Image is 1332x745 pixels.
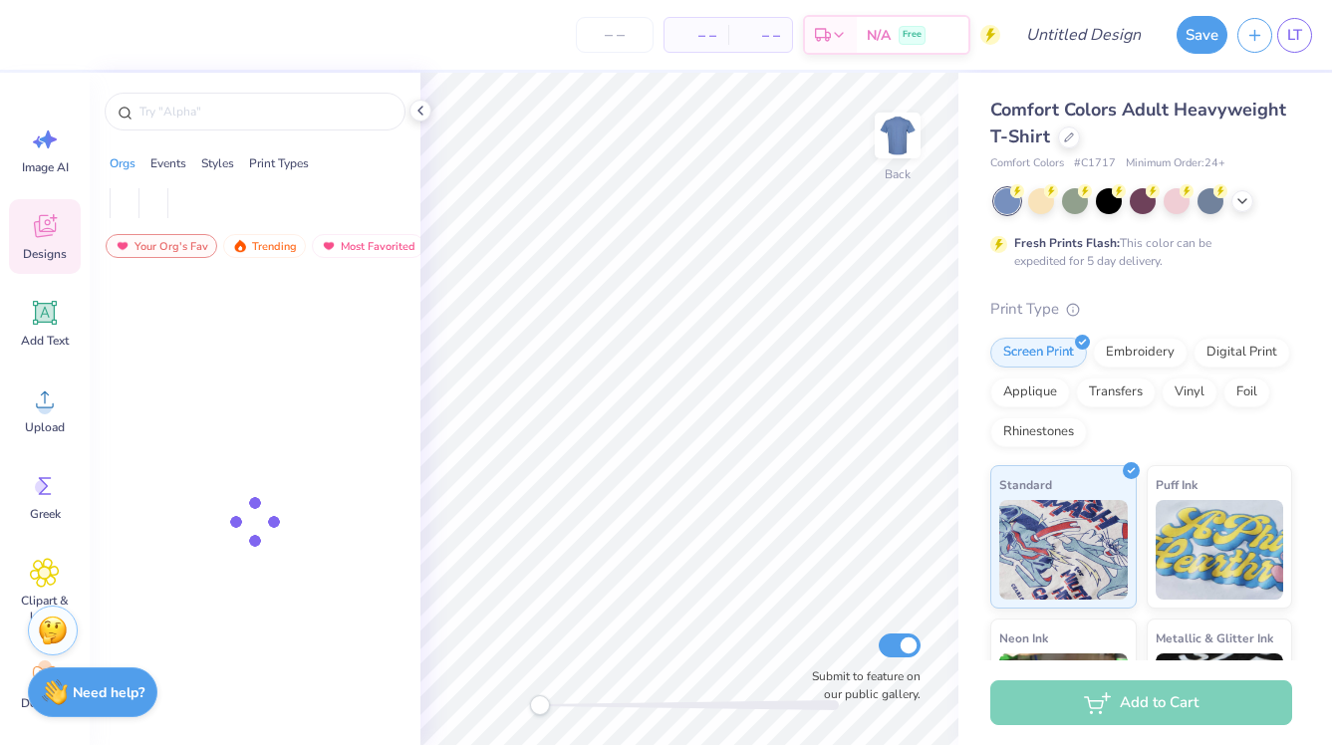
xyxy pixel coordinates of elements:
div: Styles [201,154,234,172]
img: Standard [999,500,1128,600]
img: most_fav.gif [115,239,131,253]
span: Standard [999,474,1052,495]
div: This color can be expedited for 5 day delivery. [1014,234,1259,270]
div: Screen Print [990,338,1087,368]
img: trending.gif [232,239,248,253]
div: Back [885,165,911,183]
span: Neon Ink [999,627,1048,648]
img: Back [878,116,918,155]
div: Events [150,154,186,172]
div: Print Type [990,298,1292,321]
div: Trending [223,234,306,258]
span: Comfort Colors Adult Heavyweight T-Shirt [990,98,1286,148]
label: Submit to feature on our public gallery. [801,667,921,703]
span: Add Text [21,333,69,349]
input: Try "Alpha" [137,102,393,122]
div: Digital Print [1194,338,1290,368]
strong: Fresh Prints Flash: [1014,235,1120,251]
a: LT [1277,18,1312,53]
strong: Need help? [73,683,144,702]
span: Puff Ink [1156,474,1198,495]
span: # C1717 [1074,155,1116,172]
div: Print Types [249,154,309,172]
span: Upload [25,419,65,435]
span: – – [676,25,716,46]
span: Minimum Order: 24 + [1126,155,1225,172]
img: Puff Ink [1156,500,1284,600]
input: – – [576,17,654,53]
span: N/A [867,25,891,46]
span: Clipart & logos [12,593,78,624]
span: Designs [23,246,67,262]
div: Your Org's Fav [106,234,217,258]
div: Accessibility label [530,695,550,715]
div: Rhinestones [990,417,1087,447]
span: Metallic & Glitter Ink [1156,627,1273,648]
span: Greek [30,506,61,522]
img: most_fav.gif [321,239,337,253]
div: Foil [1223,377,1270,407]
div: Applique [990,377,1070,407]
div: Transfers [1076,377,1156,407]
span: – – [740,25,780,46]
button: Save [1177,16,1227,54]
div: Most Favorited [312,234,424,258]
div: Vinyl [1162,377,1217,407]
input: Untitled Design [1010,15,1157,55]
span: Free [903,28,922,42]
div: Embroidery [1093,338,1188,368]
div: Orgs [110,154,135,172]
span: LT [1287,24,1302,47]
span: Decorate [21,695,69,711]
span: Comfort Colors [990,155,1064,172]
span: Image AI [22,159,69,175]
